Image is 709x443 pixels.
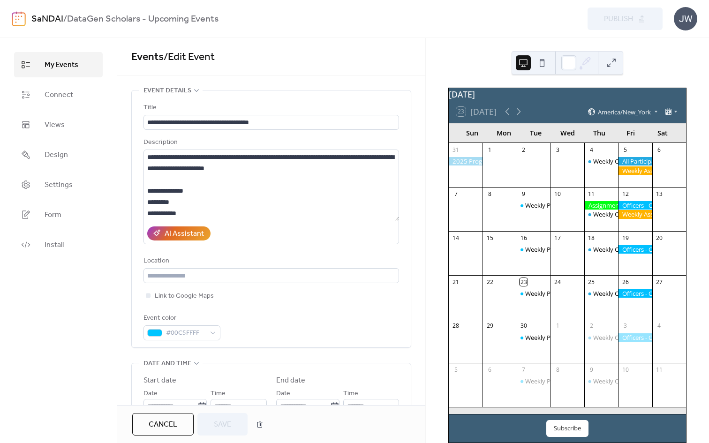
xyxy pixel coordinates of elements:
[45,120,65,131] span: Views
[584,377,618,385] div: Weekly Office Hours
[647,123,679,143] div: Sat
[584,245,618,254] div: Weekly Office Hours
[593,289,650,298] div: Weekly Office Hours
[276,375,306,386] div: End date
[517,245,551,254] div: Weekly Program Meeting - Data Detective
[45,90,73,101] span: Connect
[486,234,494,242] div: 15
[621,322,629,330] div: 3
[488,123,520,143] div: Mon
[655,366,663,374] div: 11
[486,146,494,154] div: 1
[520,278,528,286] div: 23
[593,157,650,165] div: Weekly Office Hours
[618,289,652,298] div: Officers - Complete Set 3 (Gen AI Tool Market Research Micro-job)
[554,234,562,242] div: 17
[618,157,652,165] div: All Participants - Complete Program Assessment Exam
[551,123,583,143] div: Wed
[621,366,629,374] div: 10
[655,190,663,198] div: 13
[45,210,61,221] span: Form
[520,366,528,374] div: 7
[45,150,68,161] span: Design
[486,190,494,198] div: 8
[147,226,211,240] button: AI Assistant
[449,157,483,165] div: 2025 Program Enrollment Period
[31,10,63,28] a: SaNDAI
[588,146,596,154] div: 4
[456,123,488,143] div: Sun
[588,366,596,374] div: 9
[143,388,158,399] span: Date
[143,137,397,148] div: Description
[517,377,551,385] div: Weekly Program Meeting
[588,322,596,330] div: 2
[149,419,177,430] span: Cancel
[155,291,214,302] span: Link to Google Maps
[14,112,103,137] a: Views
[520,123,552,143] div: Tue
[132,413,194,435] button: Cancel
[143,313,219,324] div: Event color
[618,201,652,210] div: Officers - Complete Set 1 (Gen AI Tool Market Research Micro-job)
[618,245,652,254] div: Officers - Complete Set 2 (Gen AI Tool Market Research Micro-job)
[618,210,652,218] div: Weekly Assignment: Podcast Rating
[618,166,652,175] div: Weekly Assignment: Officers - Check Emails For Next Payment Amounts
[143,375,176,386] div: Start date
[45,240,64,251] span: Install
[598,109,651,115] span: America/New_York
[584,289,618,298] div: Weekly Office Hours
[517,201,551,210] div: Weekly Program Meeting
[486,278,494,286] div: 22
[655,322,663,330] div: 4
[546,420,588,437] button: Subscribe
[12,11,26,26] img: logo
[452,146,460,154] div: 31
[655,278,663,286] div: 27
[584,210,618,218] div: Weekly Office Hours
[14,202,103,227] a: Form
[143,358,191,369] span: Date and time
[584,333,618,342] div: Weekly Office Hours
[583,123,615,143] div: Thu
[621,146,629,154] div: 5
[520,190,528,198] div: 9
[655,234,663,242] div: 20
[655,146,663,154] div: 6
[452,322,460,330] div: 28
[143,102,397,113] div: Title
[520,322,528,330] div: 30
[131,47,164,68] a: Events
[618,333,652,342] div: Officers - Complete Set 4 (Gen AI Tool Market Research Micro-job)
[517,289,551,298] div: Weekly Program Meeting - Prompting Showdown
[14,232,103,257] a: Install
[449,88,686,100] div: [DATE]
[584,201,618,210] div: Assignment Due: Refined LinkedIn Account
[14,172,103,197] a: Settings
[588,234,596,242] div: 18
[486,322,494,330] div: 29
[593,377,650,385] div: Weekly Office Hours
[452,366,460,374] div: 5
[486,366,494,374] div: 6
[165,228,204,240] div: AI Assistant
[615,123,647,143] div: Fri
[14,52,103,77] a: My Events
[45,180,73,191] span: Settings
[452,234,460,242] div: 14
[525,201,596,210] div: Weekly Program Meeting
[584,157,618,165] div: Weekly Office Hours
[593,333,650,342] div: Weekly Office Hours
[621,234,629,242] div: 19
[588,278,596,286] div: 25
[554,146,562,154] div: 3
[525,245,642,254] div: Weekly Program Meeting - Data Detective
[593,245,650,254] div: Weekly Office Hours
[517,333,551,342] div: Weekly Program Meeting
[67,10,219,28] b: DataGen Scholars - Upcoming Events
[343,388,358,399] span: Time
[143,255,397,267] div: Location
[520,146,528,154] div: 2
[211,388,226,399] span: Time
[525,377,596,385] div: Weekly Program Meeting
